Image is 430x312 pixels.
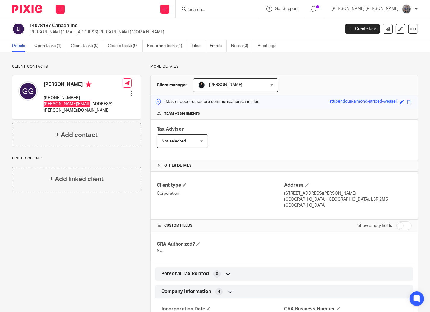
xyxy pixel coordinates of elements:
[216,271,218,277] span: 0
[284,196,412,202] p: [GEOGRAPHIC_DATA], [GEOGRAPHIC_DATA], L5R 2M5
[12,64,141,69] p: Client contacts
[12,5,42,13] img: Pixie
[331,6,399,12] p: [PERSON_NAME] [PERSON_NAME]
[357,223,392,229] label: Show empty fields
[147,40,187,52] a: Recurring tasks (1)
[34,40,66,52] a: Open tasks (1)
[284,182,412,189] h4: Address
[345,24,380,34] a: Create task
[258,40,281,52] a: Audit logs
[71,40,103,52] a: Client tasks (0)
[231,40,253,52] a: Notes (0)
[44,81,123,89] h4: [PERSON_NAME]
[161,271,209,277] span: Personal Tax Related
[150,64,418,69] p: More details
[188,7,242,13] input: Search
[209,83,242,87] span: [PERSON_NAME]
[157,127,184,132] span: Tax Advisor
[218,289,220,295] span: 4
[164,111,200,116] span: Team assignments
[161,288,211,295] span: Company Information
[284,202,412,209] p: [GEOGRAPHIC_DATA]
[29,23,275,29] h2: 14078187 Canada Inc.
[157,223,284,228] h4: CUSTOM FIELDS
[275,7,298,11] span: Get Support
[29,29,336,35] p: [PERSON_NAME][EMAIL_ADDRESS][PERSON_NAME][DOMAIN_NAME]
[108,40,143,52] a: Closed tasks (0)
[164,163,192,168] span: Other details
[44,101,123,113] p: [PERSON_NAME][EMAIL_ADDRESS][PERSON_NAME][DOMAIN_NAME]
[12,23,25,35] img: svg%3E
[55,130,98,140] h4: + Add contact
[155,99,259,105] p: Master code for secure communications and files
[157,190,284,196] p: Corporation
[12,156,141,161] p: Linked clients
[329,98,397,105] div: stupendous-almond-striped-weasel
[162,139,186,143] span: Not selected
[157,241,284,247] h4: CRA Authorized?
[49,174,104,184] h4: + Add linked client
[157,249,162,253] span: No
[157,182,284,189] h4: Client type
[18,81,38,101] img: svg%3E
[284,190,412,196] p: [STREET_ADDRESS][PERSON_NAME]
[192,40,205,52] a: Files
[157,82,187,88] h3: Client manager
[210,40,227,52] a: Emails
[12,40,30,52] a: Details
[402,4,411,14] img: 20160912_191538.jpg
[86,81,92,88] i: Primary
[198,81,205,89] img: HardeepM.png
[44,95,123,101] p: [PHONE_NUMBER]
